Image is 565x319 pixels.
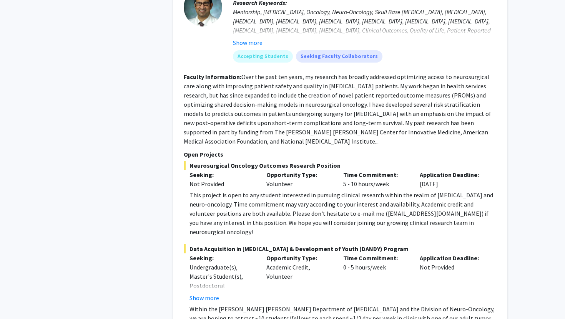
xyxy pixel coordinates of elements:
[189,293,219,302] button: Show more
[6,284,33,313] iframe: Chat
[233,50,293,63] mat-chip: Accepting Students
[189,190,497,236] div: This project is open to any student interested in pursuing clinical research within the realm of ...
[414,170,491,188] div: [DATE]
[184,244,497,253] span: Data Acquisition in [MEDICAL_DATA] & Development of Youth (DANDY) Program
[261,253,337,302] div: Academic Credit, Volunteer
[189,179,255,188] div: Not Provided
[189,170,255,179] p: Seeking:
[414,253,491,302] div: Not Provided
[261,170,337,188] div: Volunteer
[184,73,241,81] b: Faculty Information:
[266,170,332,179] p: Opportunity Type:
[233,38,263,47] button: Show more
[184,161,497,170] span: Neurosurgical Oncology Outcomes Research Position
[184,150,497,159] p: Open Projects
[343,253,409,263] p: Time Commitment:
[337,253,414,302] div: 0 - 5 hours/week
[184,73,491,145] fg-read-more: Over the past ten years, my research has broadly addressed optimizing access to neurosurgical car...
[233,7,497,63] div: Mentorship, [MEDICAL_DATA], Oncology, Neuro-Oncology, Skull Base [MEDICAL_DATA], [MEDICAL_DATA], ...
[337,170,414,188] div: 5 - 10 hours/week
[189,253,255,263] p: Seeking:
[343,170,409,179] p: Time Commitment:
[420,253,485,263] p: Application Deadline:
[296,50,382,63] mat-chip: Seeking Faculty Collaborators
[420,170,485,179] p: Application Deadline:
[266,253,332,263] p: Opportunity Type:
